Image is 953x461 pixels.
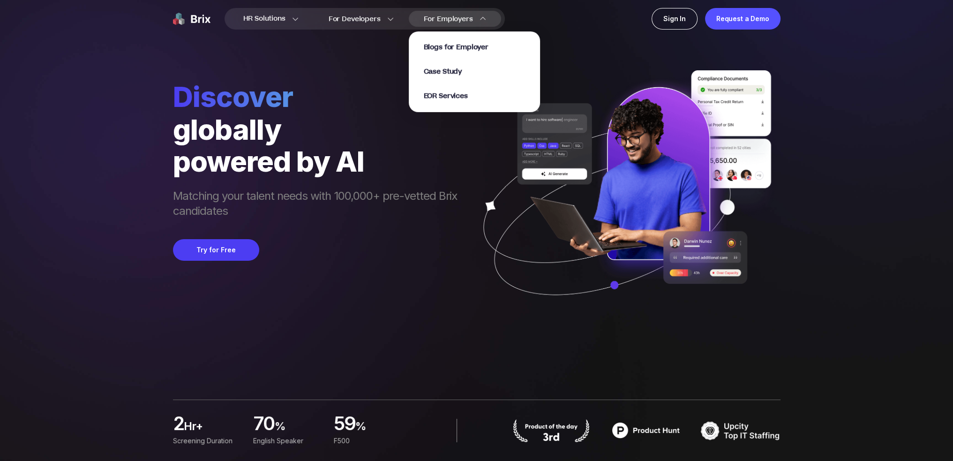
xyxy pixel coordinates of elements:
[173,436,242,446] div: Screening duration
[511,419,591,442] img: product hunt badge
[424,66,462,76] a: Case Study
[184,419,242,438] span: hr+
[333,436,402,446] div: F500
[253,415,275,434] span: 70
[173,415,184,434] span: 2
[705,8,780,30] a: Request a Demo
[253,436,322,446] div: English Speaker
[606,419,686,442] img: product hunt badge
[424,42,488,52] a: Blogs for Employer
[173,145,466,177] div: powered by AI
[329,14,381,24] span: For Developers
[424,67,462,76] span: Case Study
[173,113,466,145] div: globally
[173,239,259,261] button: Try for Free
[466,70,780,323] img: ai generate
[424,14,473,24] span: For Employers
[652,8,698,30] a: Sign In
[173,189,466,220] span: Matching your talent needs with 100,000+ pre-vetted Brix candidates
[173,80,466,113] span: Discover
[701,419,780,442] img: TOP IT STAFFING
[333,415,355,434] span: 59
[424,91,468,101] a: EOR Services
[243,11,285,26] span: HR Solutions
[424,91,468,101] span: EOR Services
[275,419,323,438] span: %
[355,419,403,438] span: %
